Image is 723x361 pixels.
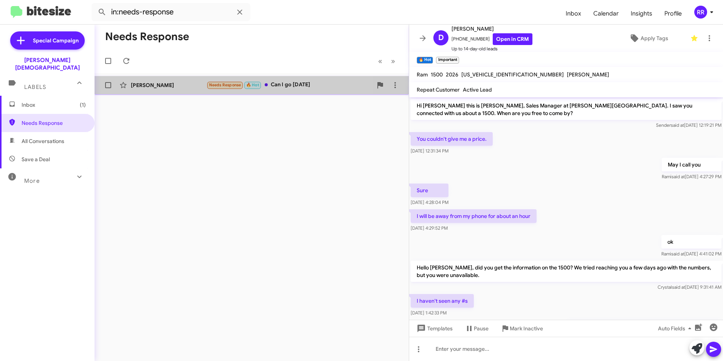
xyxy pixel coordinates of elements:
p: I haven't seen any #s [411,294,474,308]
span: Apply Tags [641,31,668,45]
span: 🔥 Hot [246,82,259,87]
span: [DATE] 12:31:34 PM [411,148,448,154]
span: [DATE] 4:28:04 PM [411,199,448,205]
button: Auto Fields [652,322,700,335]
span: Needs Response [22,119,86,127]
a: Profile [658,3,688,25]
button: Templates [409,322,459,335]
span: Save a Deal [22,156,50,163]
span: said at [671,251,684,257]
span: Auto Fields [658,322,694,335]
span: said at [671,122,684,128]
div: RR [694,6,707,19]
div: Can I go [DATE] [206,81,372,89]
span: Pause [474,322,489,335]
span: All Conversations [22,137,64,145]
button: Pause [459,322,495,335]
span: Special Campaign [33,37,79,44]
a: Inbox [560,3,587,25]
button: Mark Inactive [495,322,549,335]
span: (1) [80,101,86,109]
a: Insights [625,3,658,25]
span: More [24,177,40,184]
small: Important [436,57,459,64]
span: 1500 [431,71,443,78]
span: Inbox [22,101,86,109]
p: May I call you [662,158,721,171]
small: 🔥 Hot [417,57,433,64]
span: [DATE] 4:29:52 PM [411,225,448,231]
span: [PERSON_NAME] [567,71,609,78]
button: Apply Tags [610,31,687,45]
span: said at [672,174,685,179]
p: Hi [PERSON_NAME] this is [PERSON_NAME], Sales Manager at [PERSON_NAME][GEOGRAPHIC_DATA]. I saw yo... [411,99,721,120]
button: Next [386,53,400,69]
p: Sure [411,184,448,197]
span: [PHONE_NUMBER] [451,33,532,45]
span: Mark Inactive [510,322,543,335]
span: Crystal [DATE] 9:31:41 AM [658,284,721,290]
p: You couldn't give me a price. [411,132,493,146]
span: D [438,32,444,44]
input: Search [92,3,250,21]
h1: Needs Response [105,31,189,43]
span: Rami [DATE] 4:41:02 PM [661,251,721,257]
span: Up to 14-day-old leads [451,45,532,53]
nav: Page navigation example [374,53,400,69]
span: [DATE] 1:42:33 PM [411,310,447,316]
span: [US_VEHICLE_IDENTIFICATION_NUMBER] [461,71,564,78]
a: Open in CRM [493,33,532,45]
button: Previous [374,53,387,69]
span: Sender [DATE] 12:19:21 PM [656,122,721,128]
button: RR [688,6,715,19]
div: [PERSON_NAME] [131,81,206,89]
p: I will be away from my phone for about an hour [411,209,537,223]
span: Repeat Customer [417,86,460,93]
span: Rami [DATE] 4:27:29 PM [662,174,721,179]
span: Templates [415,322,453,335]
span: Needs Response [209,82,241,87]
span: Labels [24,84,46,90]
p: Hello [PERSON_NAME], did you get the information on the 1500? We tried reaching you a few days ag... [411,261,721,282]
span: [PERSON_NAME] [451,24,532,33]
span: « [378,56,382,66]
span: Ram [417,71,428,78]
span: Active Lead [463,86,492,93]
span: » [391,56,395,66]
a: Special Campaign [10,31,85,50]
p: ok [661,235,721,249]
span: 2026 [446,71,458,78]
span: said at [672,284,685,290]
a: Calendar [587,3,625,25]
